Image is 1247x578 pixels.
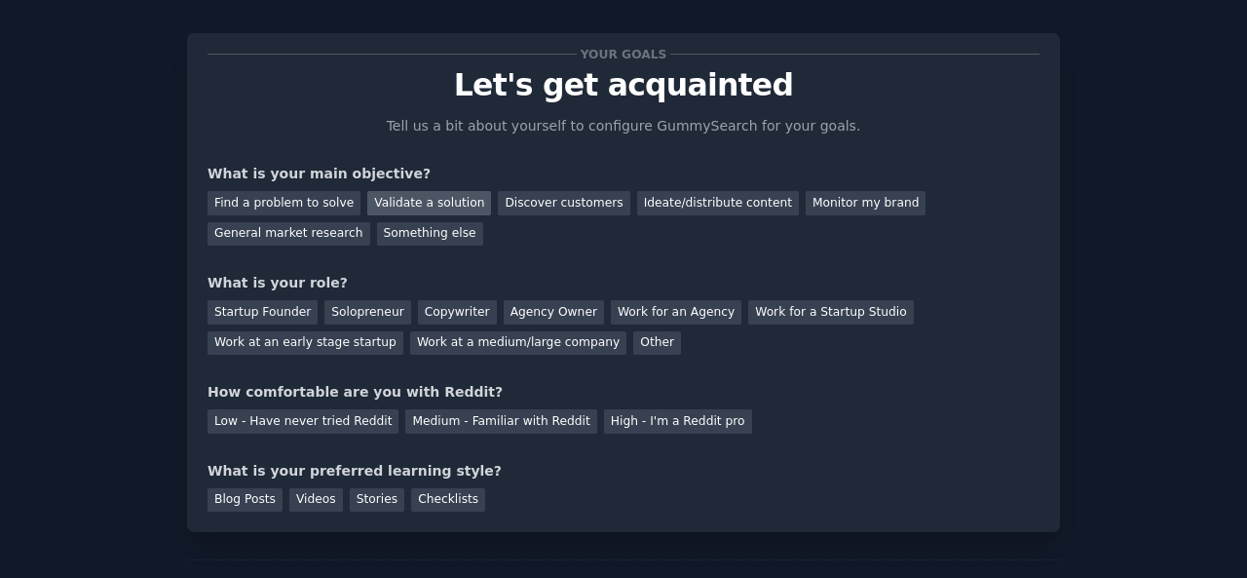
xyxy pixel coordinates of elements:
[367,191,491,215] div: Validate a solution
[604,409,752,434] div: High - I'm a Reddit pro
[208,331,403,356] div: Work at an early stage startup
[411,488,485,513] div: Checklists
[208,461,1039,482] div: What is your preferred learning style?
[208,382,1039,403] div: How comfortable are you with Reddit?
[405,409,596,434] div: Medium - Familiar with Reddit
[498,191,629,215] div: Discover customers
[378,116,869,136] p: Tell us a bit about yourself to configure GummySearch for your goals.
[504,300,604,325] div: Agency Owner
[208,164,1039,184] div: What is your main objective?
[611,300,741,325] div: Work for an Agency
[324,300,410,325] div: Solopreneur
[410,331,626,356] div: Work at a medium/large company
[208,68,1039,102] p: Let's get acquainted
[289,488,343,513] div: Videos
[208,222,370,247] div: General market research
[377,222,483,247] div: Something else
[633,331,681,356] div: Other
[208,191,360,215] div: Find a problem to solve
[577,44,670,64] span: Your goals
[208,300,318,325] div: Startup Founder
[208,488,283,513] div: Blog Posts
[208,409,398,434] div: Low - Have never tried Reddit
[748,300,913,325] div: Work for a Startup Studio
[350,488,404,513] div: Stories
[806,191,926,215] div: Monitor my brand
[208,273,1039,293] div: What is your role?
[418,300,497,325] div: Copywriter
[637,191,799,215] div: Ideate/distribute content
